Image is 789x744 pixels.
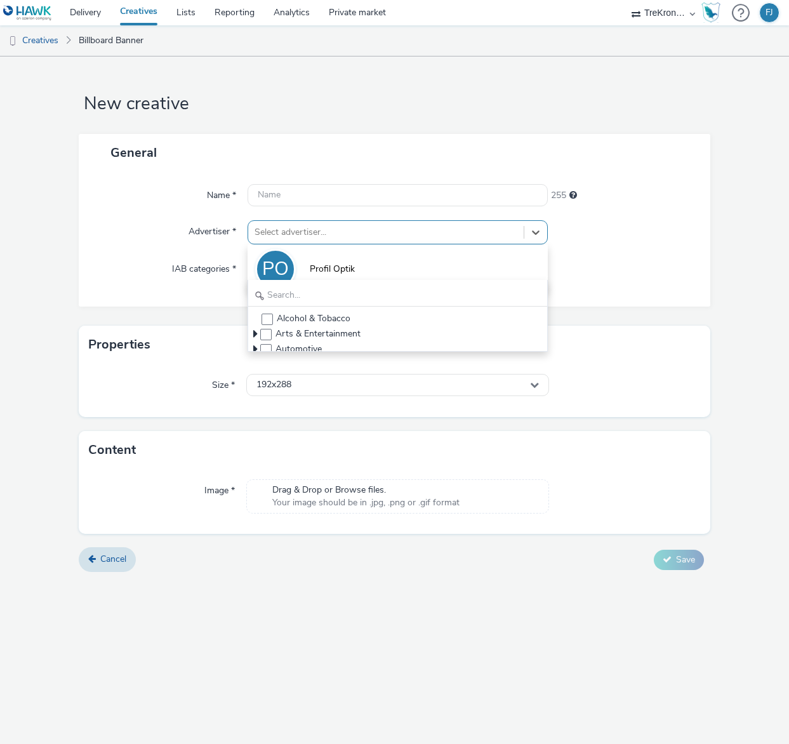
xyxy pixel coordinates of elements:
[275,343,322,355] span: Automotive
[310,263,355,276] span: Profil Optik
[183,220,241,238] label: Advertiser *
[167,258,241,276] label: IAB categories *
[3,5,52,21] img: undefined Logo
[100,553,126,565] span: Cancel
[701,3,726,23] a: Hawk Academy
[262,251,289,287] div: PO
[569,189,577,202] div: Maximum 255 characters
[72,25,150,56] a: Billboard Banner
[275,328,361,340] span: Arts & Entertainment
[272,484,460,496] span: Drag & Drop or Browse files.
[110,144,157,161] span: General
[654,550,704,570] button: Save
[6,35,19,48] img: dooh
[272,496,460,509] span: Your image should be in .jpg, .png or .gif format
[79,92,710,116] h1: New creative
[676,554,695,566] span: Save
[277,312,350,325] span: Alcohol & Tobacco
[248,284,547,307] input: Search...
[551,189,566,202] span: 255
[88,441,136,460] h3: Content
[199,479,240,497] label: Image *
[88,335,150,354] h3: Properties
[202,184,241,202] label: Name *
[701,3,720,23] img: Hawk Academy
[207,374,240,392] label: Size *
[256,380,291,390] span: 192x288
[766,3,773,22] div: FJ
[248,184,547,206] input: Name
[79,547,136,571] a: Cancel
